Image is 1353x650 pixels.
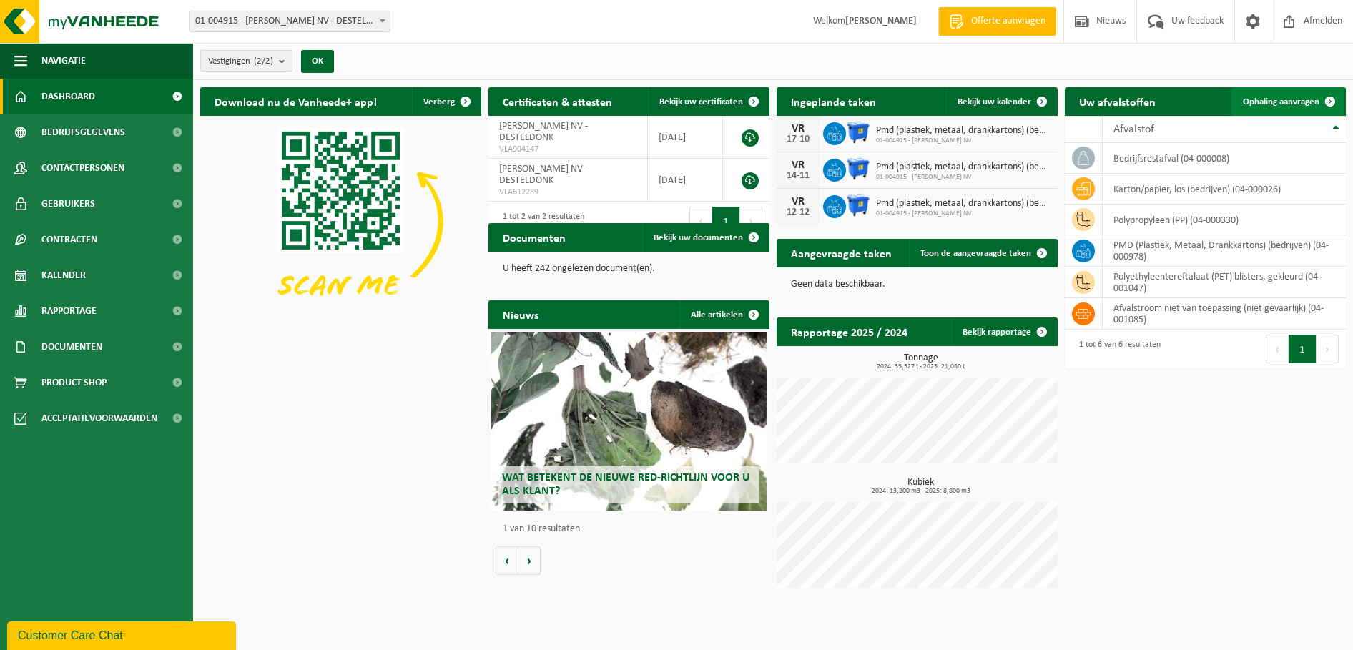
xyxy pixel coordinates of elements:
span: 01-004915 - [PERSON_NAME] NV [876,210,1051,218]
span: Documenten [41,329,102,365]
span: Afvalstof [1113,124,1154,135]
h2: Documenten [488,223,580,251]
span: Navigatie [41,43,86,79]
a: Toon de aangevraagde taken [909,239,1056,267]
span: Bekijk uw documenten [654,233,743,242]
span: Dashboard [41,79,95,114]
span: Bedrijfsgegevens [41,114,125,150]
td: polyethyleentereftalaat (PET) blisters, gekleurd (04-001047) [1103,267,1346,298]
span: Wat betekent de nieuwe RED-richtlijn voor u als klant? [502,472,749,497]
button: OK [301,50,334,73]
td: [DATE] [648,116,724,159]
div: VR [784,196,812,207]
a: Bekijk uw kalender [946,87,1056,116]
iframe: chat widget [7,619,239,650]
button: Verberg [412,87,480,116]
h2: Certificaten & attesten [488,87,626,115]
h2: Rapportage 2025 / 2024 [777,317,922,345]
span: Product Shop [41,365,107,400]
td: afvalstroom niet van toepassing (niet gevaarlijk) (04-001085) [1103,298,1346,330]
div: 1 tot 2 van 2 resultaten [496,205,584,237]
button: Vorige [496,546,518,575]
p: 1 van 10 resultaten [503,524,762,534]
a: Bekijk uw documenten [642,223,768,252]
button: Vestigingen(2/2) [200,50,292,72]
span: Contracten [41,222,97,257]
a: Ophaling aanvragen [1231,87,1344,116]
a: Bekijk uw certificaten [648,87,768,116]
span: Ophaling aanvragen [1243,97,1319,107]
span: VLA904147 [499,144,636,155]
count: (2/2) [254,56,273,66]
span: 2024: 35,527 t - 2025: 21,080 t [784,363,1058,370]
a: Wat betekent de nieuwe RED-richtlijn voor u als klant? [491,332,767,511]
span: VLA612289 [499,187,636,198]
span: 01-004915 - BOUCHARD NV - DESTELDONK [190,11,390,31]
img: WB-1100-HPE-BE-01 [846,193,870,217]
button: Previous [689,207,712,235]
h2: Nieuws [488,300,553,328]
button: 1 [1289,335,1317,363]
span: 01-004915 - [PERSON_NAME] NV [876,137,1051,145]
button: Next [740,207,762,235]
a: Bekijk rapportage [951,317,1056,346]
span: 01-004915 - BOUCHARD NV - DESTELDONK [189,11,390,32]
span: Toon de aangevraagde taken [920,249,1031,258]
td: PMD (Plastiek, Metaal, Drankkartons) (bedrijven) (04-000978) [1103,235,1346,267]
h2: Aangevraagde taken [777,239,906,267]
button: Previous [1266,335,1289,363]
span: Verberg [423,97,455,107]
span: Acceptatievoorwaarden [41,400,157,436]
div: VR [784,123,812,134]
span: Pmd (plastiek, metaal, drankkartons) (bedrijven) [876,198,1051,210]
span: Kalender [41,257,86,293]
td: polypropyleen (PP) (04-000330) [1103,205,1346,235]
span: [PERSON_NAME] NV - DESTELDONK [499,164,588,186]
img: Download de VHEPlus App [200,116,481,327]
td: [DATE] [648,159,724,202]
span: Vestigingen [208,51,273,72]
h3: Kubiek [784,478,1058,495]
p: Geen data beschikbaar. [791,280,1043,290]
span: Gebruikers [41,186,95,222]
h2: Download nu de Vanheede+ app! [200,87,391,115]
button: Next [1317,335,1339,363]
span: Pmd (plastiek, metaal, drankkartons) (bedrijven) [876,125,1051,137]
p: U heeft 242 ongelezen document(en). [503,264,755,274]
a: Alle artikelen [679,300,768,329]
div: 1 tot 6 van 6 resultaten [1072,333,1161,365]
span: 2024: 13,200 m3 - 2025: 8,800 m3 [784,488,1058,495]
div: VR [784,159,812,171]
button: 1 [712,207,740,235]
span: Bekijk uw kalender [958,97,1031,107]
span: 01-004915 - [PERSON_NAME] NV [876,173,1051,182]
span: [PERSON_NAME] NV - DESTELDONK [499,121,588,143]
span: Pmd (plastiek, metaal, drankkartons) (bedrijven) [876,162,1051,173]
span: Contactpersonen [41,150,124,186]
span: Rapportage [41,293,97,329]
div: 12-12 [784,207,812,217]
a: Offerte aanvragen [938,7,1056,36]
div: 14-11 [784,171,812,181]
img: WB-1100-HPE-BE-01 [846,120,870,144]
img: WB-1100-HPE-BE-01 [846,157,870,181]
span: Bekijk uw certificaten [659,97,743,107]
td: karton/papier, los (bedrijven) (04-000026) [1103,174,1346,205]
h3: Tonnage [784,353,1058,370]
div: 17-10 [784,134,812,144]
h2: Uw afvalstoffen [1065,87,1170,115]
strong: [PERSON_NAME] [845,16,917,26]
button: Volgende [518,546,541,575]
h2: Ingeplande taken [777,87,890,115]
td: bedrijfsrestafval (04-000008) [1103,143,1346,174]
span: Offerte aanvragen [968,14,1049,29]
